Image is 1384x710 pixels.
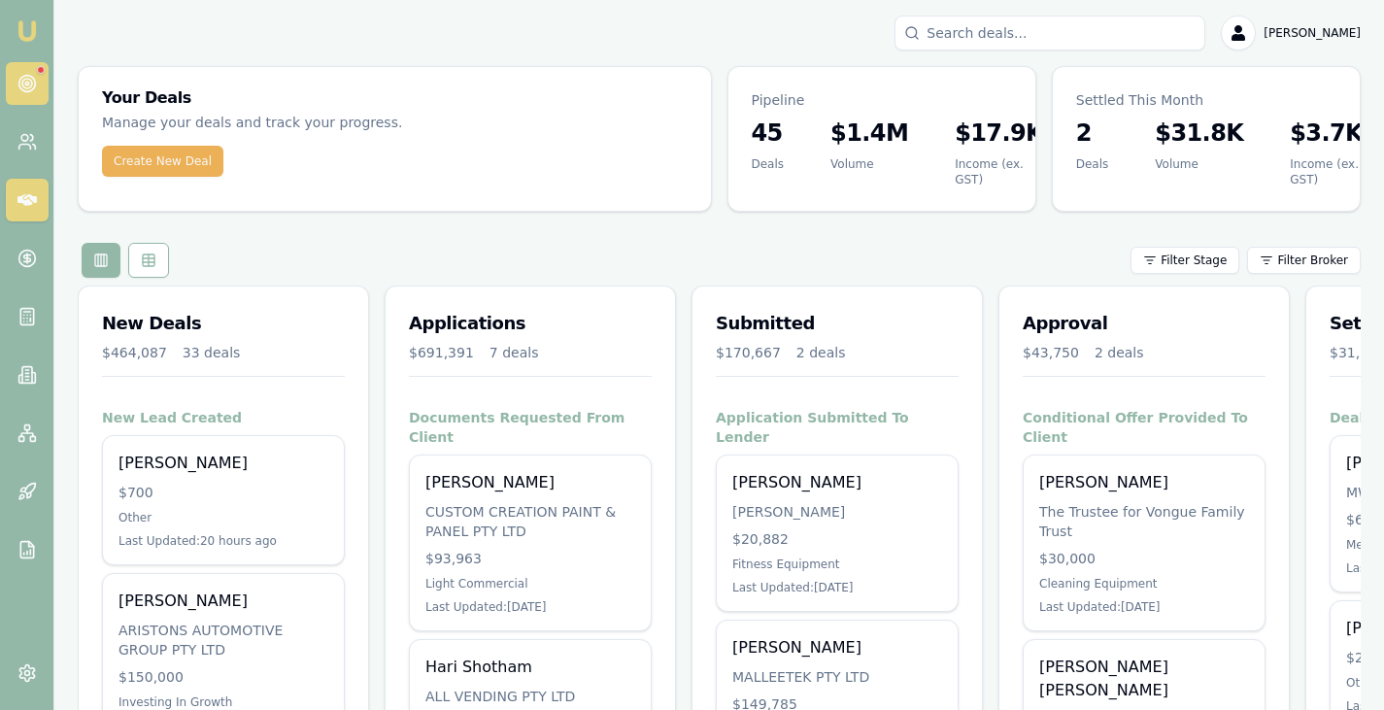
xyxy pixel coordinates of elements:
div: [PERSON_NAME] [425,471,635,494]
div: $464,087 [102,343,167,362]
button: Filter Stage [1131,247,1239,274]
div: [PERSON_NAME] [732,636,942,659]
button: Filter Broker [1247,247,1361,274]
span: [PERSON_NAME] [1264,25,1361,41]
div: [PERSON_NAME] [118,590,328,613]
div: ALL VENDING PTY LTD [425,687,635,706]
h3: Submitted [716,310,959,337]
div: $20,882 [732,529,942,549]
h4: Application Submitted To Lender [716,408,959,447]
div: Fitness Equipment [732,557,942,572]
span: Filter Stage [1161,253,1227,268]
div: MALLEETEK PTY LTD [732,667,942,687]
div: Deals [1076,156,1109,172]
div: Cleaning Equipment [1039,576,1249,592]
div: Investing In Growth [118,694,328,710]
div: 7 deals [489,343,539,362]
h3: Applications [409,310,652,337]
div: ARISTONS AUTOMOTIVE GROUP PTY LTD [118,621,328,659]
div: Volume [1155,156,1243,172]
div: [PERSON_NAME] [1039,471,1249,494]
div: Last Updated: [DATE] [425,599,635,615]
div: $43,750 [1023,343,1079,362]
div: 33 deals [183,343,241,362]
div: 2 deals [1095,343,1144,362]
div: $170,667 [716,343,781,362]
h4: New Lead Created [102,408,345,427]
button: Create New Deal [102,146,223,177]
h3: $1.4M [830,118,908,149]
div: $691,391 [409,343,474,362]
p: Settled This Month [1076,90,1336,110]
div: CUSTOM CREATION PAINT & PANEL PTY LTD [425,502,635,541]
div: The Trustee for Vongue Family Trust [1039,502,1249,541]
span: Filter Broker [1277,253,1348,268]
div: $30,000 [1039,549,1249,568]
h4: Conditional Offer Provided To Client [1023,408,1266,447]
div: Last Updated: [DATE] [732,580,942,595]
img: emu-icon-u.png [16,19,39,43]
div: Last Updated: [DATE] [1039,599,1249,615]
div: [PERSON_NAME] [732,471,942,494]
div: Other [118,510,328,525]
div: $93,963 [425,549,635,568]
h3: $17.9K [955,118,1043,149]
div: [PERSON_NAME] [732,502,942,522]
div: [PERSON_NAME] [118,452,328,475]
h3: 45 [752,118,785,149]
h4: Documents Requested From Client [409,408,652,447]
input: Search deals [895,16,1205,51]
div: Income (ex. GST) [1290,156,1363,187]
div: Income (ex. GST) [955,156,1043,187]
div: Volume [830,156,908,172]
h3: $31.8K [1155,118,1243,149]
div: Deals [752,156,785,172]
div: Hari Shotham [425,656,635,679]
div: [PERSON_NAME] [PERSON_NAME] [1039,656,1249,702]
div: Light Commercial [425,576,635,592]
h3: New Deals [102,310,345,337]
div: 2 deals [796,343,846,362]
p: Manage your deals and track your progress. [102,112,599,134]
div: $150,000 [118,667,328,687]
h3: $3.7K [1290,118,1363,149]
div: Last Updated: 20 hours ago [118,533,328,549]
h3: Approval [1023,310,1266,337]
div: $700 [118,483,328,502]
h3: Your Deals [102,90,688,106]
h3: 2 [1076,118,1109,149]
p: Pipeline [752,90,1012,110]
